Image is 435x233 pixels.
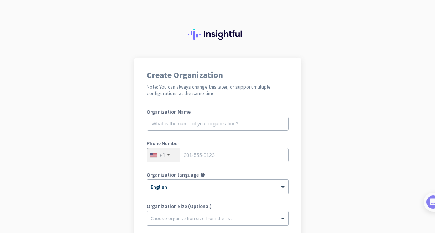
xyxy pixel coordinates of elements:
[147,109,289,114] label: Organization Name
[200,172,205,177] i: help
[147,71,289,79] h1: Create Organization
[147,116,289,131] input: What is the name of your organization?
[147,148,289,162] input: 201-555-0123
[147,141,289,146] label: Phone Number
[147,204,289,209] label: Organization Size (Optional)
[147,172,199,177] label: Organization language
[159,152,165,159] div: +1
[188,29,248,40] img: Insightful
[147,84,289,96] h2: Note: You can always change this later, or support multiple configurations at the same time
